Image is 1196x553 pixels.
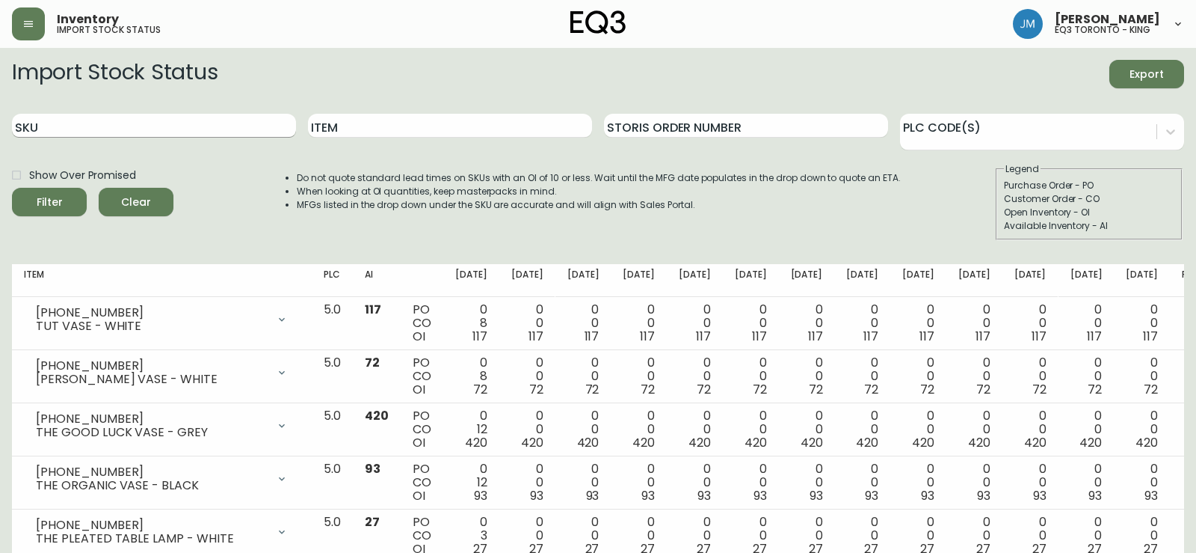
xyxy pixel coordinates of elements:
span: 117 [528,328,543,345]
div: [PHONE_NUMBER] [36,519,267,532]
div: 0 0 [511,462,543,503]
span: 93 [365,460,380,477]
div: [PHONE_NUMBER] [36,306,267,320]
span: 117 [863,328,878,345]
span: 93 [1033,487,1046,504]
div: 0 0 [1126,356,1158,397]
div: 0 0 [1014,462,1046,503]
div: 0 0 [791,409,823,450]
span: 93 [753,487,767,504]
div: THE GOOD LUCK VASE - GREY [36,426,267,439]
span: 93 [977,487,990,504]
span: 420 [968,434,990,451]
span: 420 [745,434,767,451]
span: 72 [697,381,711,398]
span: 117 [975,328,990,345]
div: 0 0 [623,409,655,450]
span: OI [413,381,425,398]
span: 117 [1087,328,1102,345]
div: Available Inventory - AI [1004,219,1174,233]
span: 420 [577,434,599,451]
div: 0 0 [902,356,934,397]
span: 93 [921,487,934,504]
div: 0 0 [846,462,878,503]
span: Show Over Promised [29,168,136,183]
div: PO CO [413,303,431,343]
span: 93 [641,487,655,504]
div: 0 0 [902,409,934,450]
button: Filter [12,188,87,216]
div: 0 0 [567,356,599,397]
span: 93 [1088,487,1102,504]
td: 5.0 [312,403,353,456]
span: 117 [1032,328,1046,345]
span: 117 [696,328,711,345]
span: 420 [521,434,543,451]
td: 5.0 [312,297,353,350]
span: 420 [1024,434,1046,451]
span: OI [413,328,425,345]
span: 420 [856,434,878,451]
div: 0 0 [735,409,767,450]
span: 93 [530,487,543,504]
div: 0 0 [1070,356,1103,397]
div: 0 0 [791,462,823,503]
span: 93 [474,487,487,504]
div: 0 0 [623,462,655,503]
div: 0 0 [679,303,711,343]
span: 72 [1088,381,1102,398]
div: 0 0 [567,462,599,503]
div: 0 0 [1126,409,1158,450]
th: [DATE] [723,264,779,297]
div: 0 0 [1014,356,1046,397]
div: 0 0 [511,409,543,450]
span: 117 [808,328,823,345]
div: 0 0 [902,303,934,343]
div: 0 8 [455,303,487,343]
div: 0 0 [1014,303,1046,343]
h2: Import Stock Status [12,60,218,88]
span: 420 [365,407,389,424]
div: 0 0 [623,303,655,343]
div: 0 0 [902,462,934,503]
span: 93 [865,487,878,504]
th: AI [353,264,401,297]
span: Export [1121,65,1172,84]
th: [DATE] [1002,264,1058,297]
legend: Legend [1004,162,1041,176]
div: 0 8 [455,356,487,397]
div: 0 0 [511,303,543,343]
div: 0 0 [958,409,990,450]
span: 72 [365,354,380,371]
div: 0 0 [846,356,878,397]
div: PO CO [413,409,431,450]
div: 0 0 [511,356,543,397]
span: 72 [529,381,543,398]
span: 117 [752,328,767,345]
button: Clear [99,188,173,216]
span: 117 [919,328,934,345]
th: [DATE] [499,264,555,297]
button: Export [1109,60,1184,88]
div: 0 0 [735,303,767,343]
span: 72 [585,381,599,398]
div: [PHONE_NUMBER]THE ORGANIC VASE - BLACK [24,462,300,495]
th: [DATE] [946,264,1002,297]
div: 0 0 [791,356,823,397]
th: [DATE] [443,264,499,297]
div: TUT VASE - WHITE [36,320,267,333]
div: 0 0 [1014,409,1046,450]
span: OI [413,487,425,504]
span: 93 [810,487,823,504]
span: 72 [920,381,934,398]
span: Clear [111,193,161,212]
div: 0 12 [455,462,487,503]
td: 5.0 [312,456,353,510]
div: 0 0 [958,462,990,503]
span: [PERSON_NAME] [1055,13,1160,25]
th: [DATE] [779,264,835,297]
div: 0 0 [567,409,599,450]
div: [PHONE_NUMBER] [36,465,267,479]
div: [PHONE_NUMBER][PERSON_NAME] VASE - WHITE [24,356,300,389]
span: 117 [365,301,381,318]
